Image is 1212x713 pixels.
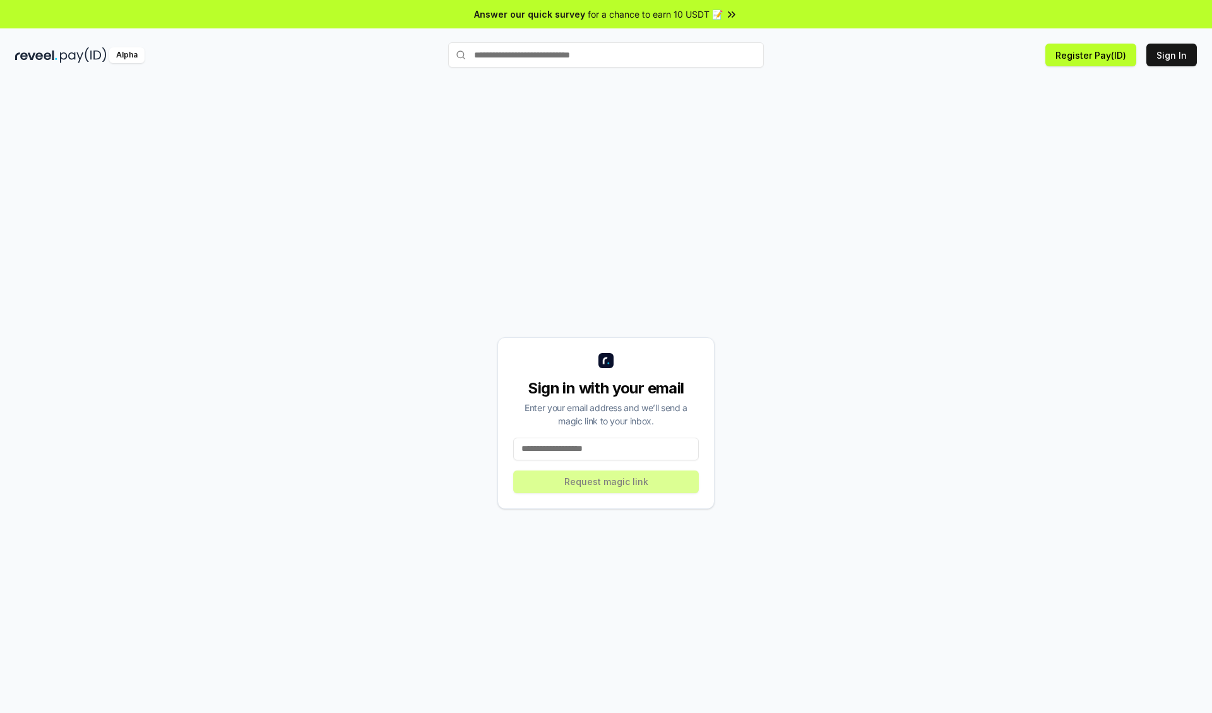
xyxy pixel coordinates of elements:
div: Enter your email address and we’ll send a magic link to your inbox. [513,401,699,428]
button: Sign In [1146,44,1197,66]
img: logo_small [598,353,614,368]
img: pay_id [60,47,107,63]
div: Alpha [109,47,145,63]
div: Sign in with your email [513,378,699,398]
span: Answer our quick survey [474,8,585,21]
span: for a chance to earn 10 USDT 📝 [588,8,723,21]
button: Register Pay(ID) [1045,44,1136,66]
img: reveel_dark [15,47,57,63]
